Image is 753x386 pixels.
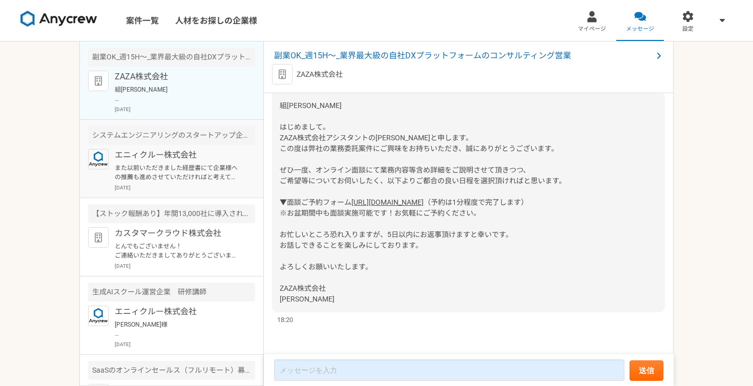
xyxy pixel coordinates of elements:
p: 組[PERSON_NAME] はじめまして。 ZAZA株式会社アシスタントの[PERSON_NAME]と申します。 この度は弊社の業務委託案件にご興味をお持ちいただき、誠にありがとうございます。... [115,85,241,103]
div: 生成AIスクール運営企業 研修講師 [88,283,255,302]
div: 副業OK_週15H〜_業界最大級の自社DXプラットフォームのコンサルティング営業 [88,48,255,67]
img: logo_text_blue_01.png [88,149,109,169]
img: default_org_logo-42cde973f59100197ec2c8e796e4974ac8490bb5b08a0eb061ff975e4574aa76.png [88,227,109,248]
div: 【ストック報酬あり】年間13,000社に導入されたSaasのリード獲得のご依頼 [88,204,255,223]
span: マイページ [578,25,606,33]
span: 18:20 [277,315,293,325]
p: [DATE] [115,105,255,113]
p: [DATE] [115,184,255,191]
span: 設定 [682,25,694,33]
button: 送信 [630,360,663,381]
span: メッセージ [626,25,654,33]
div: SaaSのオンラインセールス（フルリモート）募集 [88,361,255,380]
img: default_org_logo-42cde973f59100197ec2c8e796e4974ac8490bb5b08a0eb061ff975e4574aa76.png [272,64,292,84]
p: エニィクルー株式会社 [115,306,241,318]
span: （予約は1分程度で完了します） ※お盆期間中も面談実施可能です！お気軽にご予約ください。 お忙しいところ恐れ入りますが、5日以内にお返事頂けますと幸いです。 お話しできることを楽しみにしておりま... [280,198,528,303]
p: [DATE] [115,262,255,270]
p: ZAZA株式会社 [297,69,343,80]
p: ZAZA株式会社 [115,71,241,83]
img: 8DqYSo04kwAAAAASUVORK5CYII= [20,11,97,27]
span: 組[PERSON_NAME] はじめまして。 ZAZA株式会社アシスタントの[PERSON_NAME]と申します。 この度は弊社の業務委託案件にご興味をお持ちいただき、誠にありがとうございます。... [280,101,566,206]
div: システムエンジニアリングのスタートアップ企業 生成AIの新規事業のセールスを募集 [88,126,255,145]
p: [PERSON_NAME]様 返信が遅くなり申し訳ございませんでした。 また先日、お打ち合わせ、ありがとうございました。 ご紹介いただいた別案件の件、承知いたしました。 [PERSON_NAME... [115,320,241,338]
p: とんでもございません！ ご連絡いただきましてありがとうございます。 村脇様宛に[DATE] 16:00 - 17:00にて日程調整させて頂きました！ [115,242,241,260]
p: エニィクルー株式会社 [115,149,241,161]
img: default_org_logo-42cde973f59100197ec2c8e796e4974ac8490bb5b08a0eb061ff975e4574aa76.png [88,71,109,91]
p: カスタマークラウド株式会社 [115,227,241,240]
p: [DATE] [115,340,255,348]
img: logo_text_blue_01.png [88,306,109,326]
a: [URL][DOMAIN_NAME] [351,198,424,206]
span: 副業OK_週15H〜_業界最大級の自社DXプラットフォームのコンサルティング営業 [274,50,653,62]
p: また以前いただきました経歴書にて企業様への推薦も進めさせていただければと考えております。こちら並行して進めさせていただいても大丈夫でしょうか？ よろしくお願いいたします。 [115,163,241,182]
